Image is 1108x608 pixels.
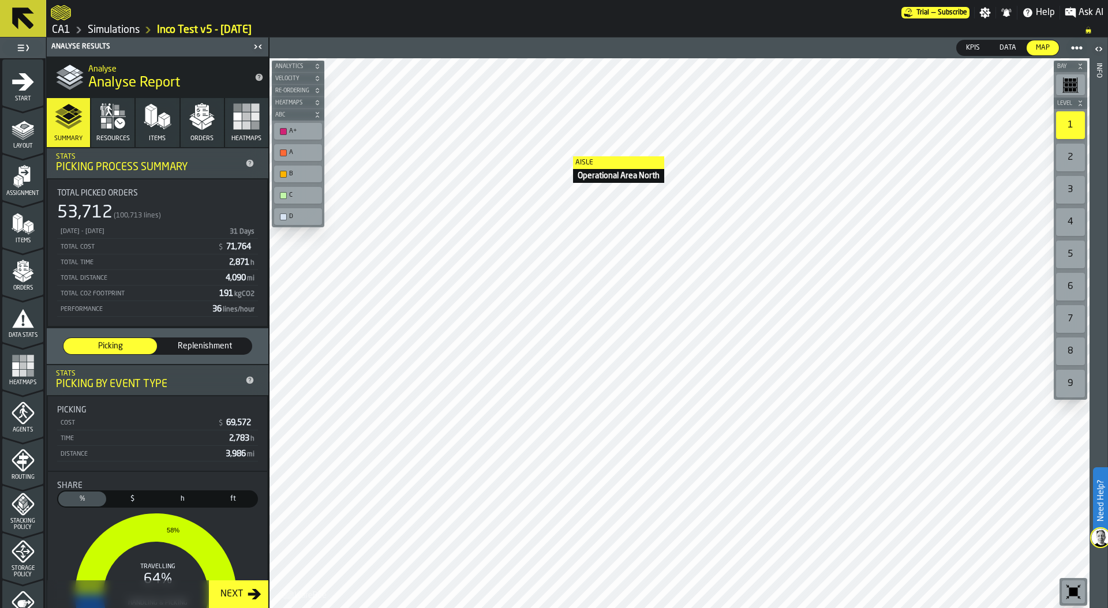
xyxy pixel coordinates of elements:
div: Time [59,435,224,442]
div: button-toolbar-undefined [1054,206,1087,238]
span: Data [995,43,1021,53]
span: Analyse Report [88,74,180,92]
span: Items [149,135,166,142]
div: StatList-item-Time [57,430,258,446]
span: Help [1036,6,1055,20]
label: button-switch-multi-Cost [107,490,158,508]
div: 9 [1056,370,1085,397]
label: button-switch-multi-Map [1026,40,1060,56]
div: StatList-item-01/08/2025 - 31/08/2025 [57,223,258,239]
div: thumb [108,491,156,506]
li: menu Agents [2,391,43,437]
li: menu Layout [2,107,43,153]
div: B [289,170,319,178]
li: menu Storage Policy [2,532,43,579]
span: Level [1055,100,1075,107]
div: button-toolbar-undefined [272,142,324,163]
span: Trial [916,9,929,17]
span: mi [247,451,254,458]
div: Performance [59,306,208,313]
div: 2 [1056,144,1085,171]
span: 4,090 [226,274,256,282]
a: logo-header [51,2,71,23]
label: button-toggle-Help [1017,6,1060,20]
div: button-toolbar-undefined [1054,141,1087,174]
li: menu Heatmaps [2,343,43,389]
div: Next [216,587,248,601]
div: Cost [59,419,213,427]
div: D [276,211,320,223]
div: thumb [957,40,989,55]
span: $ [111,494,154,504]
span: (100,713 lines) [114,212,161,220]
div: B [276,168,320,180]
span: 191 [219,290,256,298]
div: button-toolbar-undefined [1054,72,1087,97]
label: button-toggle-Settings [975,7,995,18]
span: Data Stats [2,332,43,339]
span: ABC [273,112,312,118]
span: h [250,260,254,267]
span: mi [247,275,254,282]
span: 2,871 [229,258,256,267]
div: Menu Subscription [901,7,969,18]
button: button- [272,73,324,84]
span: Orders [190,135,214,142]
label: button-switch-multi-Replenishment [158,337,252,355]
li: menu Items [2,201,43,247]
span: Storage Policy [2,565,43,578]
button: button-Next [209,580,268,608]
div: Info [1095,61,1103,605]
span: Picking [68,340,152,352]
span: 2,783 [229,434,256,442]
div: D [289,213,319,220]
div: Operational Area North [573,169,664,183]
div: thumb [159,491,207,506]
label: button-toggle-Notifications [996,7,1017,18]
span: Re-Ordering [273,88,312,94]
div: A [276,147,320,159]
label: button-switch-multi-KPIs [956,40,990,56]
li: menu Assignment [2,154,43,200]
label: button-switch-multi-Time [158,490,208,508]
li: menu Orders [2,249,43,295]
span: Agents [2,427,43,433]
div: thumb [58,491,106,506]
div: title-Analyse Report [47,57,268,98]
span: Velocity [273,76,312,82]
a: link-to-/wh/i/76e2a128-1b54-4d66-80d4-05ae4c277723 [88,24,140,36]
li: menu Data Stats [2,296,43,342]
span: Start [2,96,43,102]
div: stat-Picking [48,396,267,471]
span: Summary [54,135,83,142]
div: Stats [56,370,241,378]
div: A+ [289,127,319,135]
span: Items [2,238,43,244]
div: 8 [1056,337,1085,365]
div: Picking Process Summary [56,161,241,174]
span: Total Picked Orders [57,189,138,198]
div: button-toolbar-undefined [272,163,324,185]
div: button-toolbar-undefined [1054,238,1087,271]
div: thumb [990,40,1025,55]
span: % [61,494,104,504]
span: Replenishment [163,340,247,352]
header: Info [1090,37,1107,608]
div: Distance [59,451,221,458]
span: Share [57,481,83,490]
div: button-toolbar-undefined [1054,335,1087,367]
div: button-toolbar-undefined [1054,174,1087,206]
label: Aisle [573,156,664,169]
div: C [276,189,320,201]
a: logo-header [272,583,337,606]
div: Title [57,189,258,198]
span: Subscribe [938,9,967,17]
label: button-switch-multi-Picking [63,337,158,355]
label: button-toggle-Open [1091,40,1107,61]
h2: Sub Title [88,62,245,74]
div: button-toolbar-undefined [1054,303,1087,335]
div: stat-Total Picked Orders [48,179,267,326]
span: Resources [96,135,130,142]
div: StatList-item-Distance [57,446,258,461]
